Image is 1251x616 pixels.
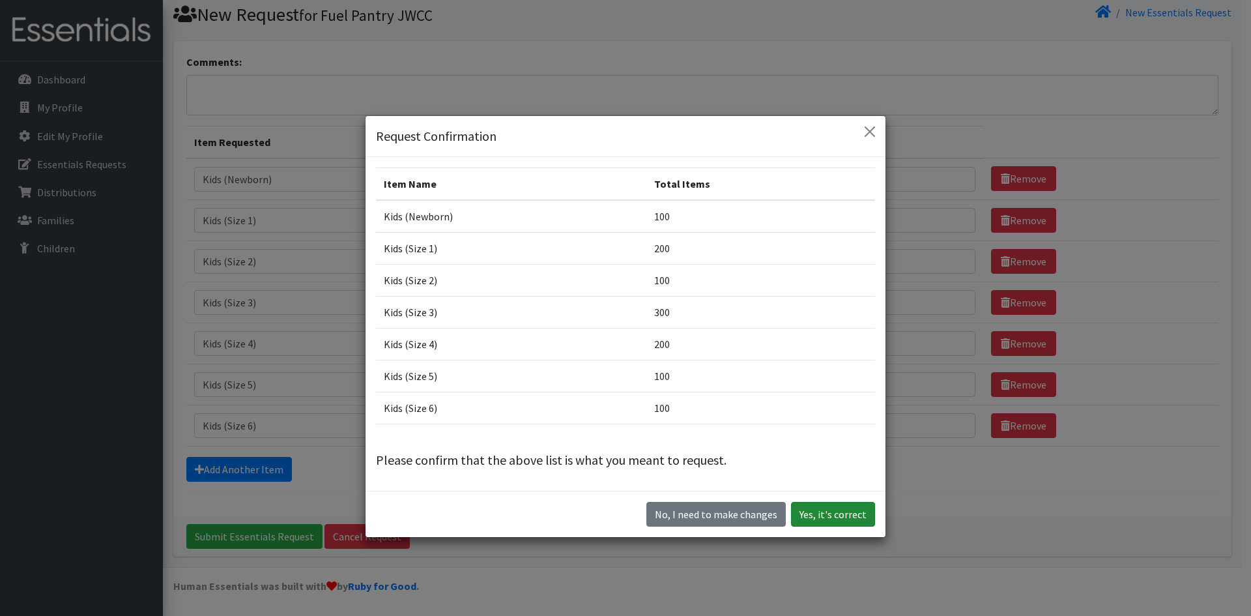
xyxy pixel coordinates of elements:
[376,232,646,264] td: Kids (Size 1)
[859,121,880,142] button: Close
[646,232,875,264] td: 200
[376,168,646,200] th: Item Name
[376,328,646,360] td: Kids (Size 4)
[376,200,646,233] td: Kids (Newborn)
[646,200,875,233] td: 100
[646,328,875,360] td: 200
[646,264,875,296] td: 100
[376,264,646,296] td: Kids (Size 2)
[646,392,875,424] td: 100
[646,360,875,392] td: 100
[791,502,875,527] button: Yes, it's correct
[376,296,646,328] td: Kids (Size 3)
[376,360,646,392] td: Kids (Size 5)
[376,450,875,470] p: Please confirm that the above list is what you meant to request.
[376,126,496,146] h5: Request Confirmation
[646,296,875,328] td: 300
[646,168,875,200] th: Total Items
[376,392,646,424] td: Kids (Size 6)
[646,502,786,527] button: No I need to make changes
